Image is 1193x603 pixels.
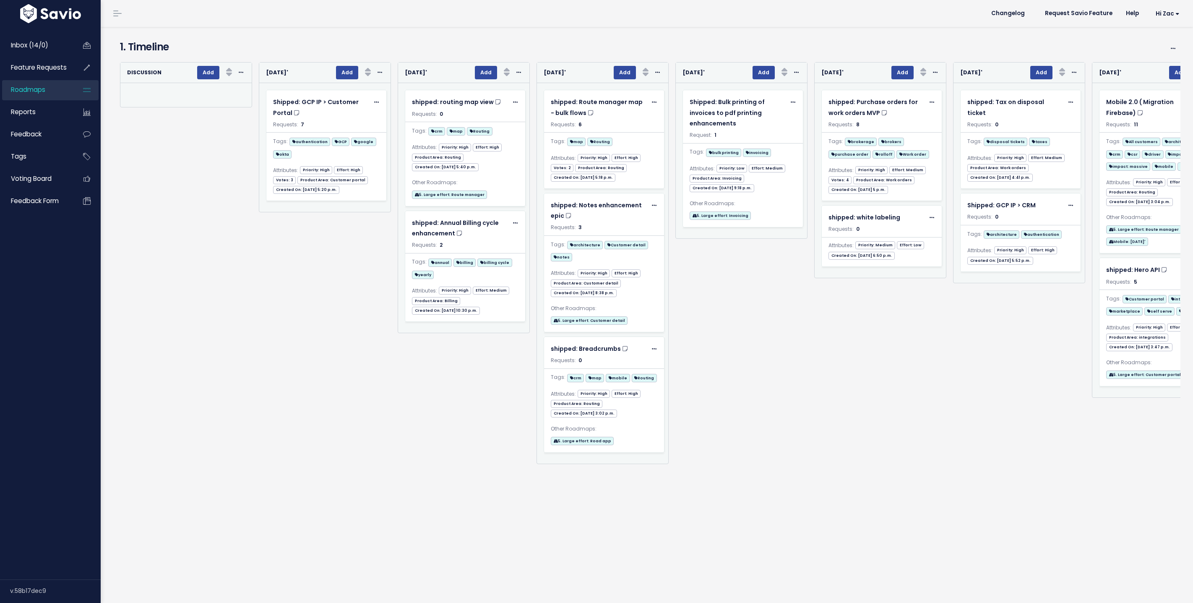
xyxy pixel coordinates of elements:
span: Tags: [967,137,982,146]
span: Created On: [DATE] 3:02 p.m. [551,410,617,418]
a: brokerage [845,136,877,146]
span: Attributes: [273,166,298,175]
span: brokers [878,138,904,146]
span: Shipped: Bulk printing of invoices to pdf printing enhancements [690,98,765,127]
span: map [567,138,586,146]
span: Tags: [551,240,565,249]
span: 5. Large effort: Route manager [412,191,487,199]
a: shipped: white labeling [828,212,925,223]
span: Tags [11,152,26,161]
span: Effort: Medium [473,287,509,295]
span: map [586,374,604,382]
a: shipped: Tax on disposal ticket [967,97,1063,118]
strong: [DATE]' [682,69,705,76]
span: Created On: [DATE] 4:41 p.m. [967,174,1033,182]
span: 3 [578,224,582,231]
button: Add [891,66,914,79]
span: Other Roadmaps: [551,424,596,433]
span: 0 [995,121,998,128]
span: Attributes: [412,143,437,152]
span: Tags: [690,147,704,157]
span: Requests: [412,110,437,117]
span: purchase order [828,150,871,159]
span: Priority: High [994,154,1026,162]
span: Tags: [412,257,427,266]
span: Reports [11,107,36,116]
span: Effort: High [612,154,641,162]
a: Routing [587,136,612,146]
a: shipped: Notes enhancement epic [551,200,647,221]
span: 5 [1134,278,1137,285]
span: Requests: [967,121,992,128]
a: architecture [984,229,1019,239]
span: csr [1125,150,1140,159]
a: Hi Zac [1146,7,1186,20]
a: Shipped: GCP IP > Customer Portal [273,97,369,118]
a: csr [1125,149,1140,159]
span: Other Roadmaps: [1106,213,1152,222]
span: Priority: High [578,390,610,398]
span: self serve [1144,307,1175,316]
span: Attributes: [1106,178,1131,187]
span: Created On: [DATE] 8:38 p.m. [551,289,617,297]
span: notes [551,253,572,261]
a: map [567,136,586,146]
span: shipped: white labeling [828,213,900,222]
span: Requests: [551,224,576,231]
a: Feedback [2,125,70,144]
span: Inbox (14/0) [11,41,48,50]
a: brokers [878,136,904,146]
span: Customer portal [1123,295,1167,303]
span: Effort: High [473,144,502,151]
a: Feedback form [2,191,70,211]
a: shipped: Breadcrumbs [551,344,647,354]
span: Effort: High [334,166,363,174]
span: Feature Requests [11,63,67,72]
span: Created On: [DATE] 5:52 p.m. [967,257,1033,265]
span: driver [1142,150,1163,159]
a: map [447,125,465,136]
span: Tags: [412,126,427,136]
span: Product Area: Billing [412,297,460,305]
span: All customers [1123,138,1160,146]
span: Customer detail [604,241,648,249]
span: Created On: [DATE] 5 p.m. [828,186,888,194]
button: Add [197,66,219,79]
a: okta [273,149,292,159]
span: Attributes: [551,389,576,399]
span: Priority: Medium [855,241,895,249]
span: shipped: Breadcrumbs [551,345,621,353]
span: Other Roadmaps: [551,304,596,313]
a: shipped: routing map view [412,97,508,107]
span: crm [1106,150,1123,159]
span: Effort: High [1028,246,1057,254]
a: notes [551,251,572,262]
span: authentication [1021,230,1062,239]
a: authentication [1021,229,1062,239]
a: billing cycle [477,257,512,267]
span: 0 [440,110,443,117]
span: mobile [1152,162,1176,171]
span: Routing [467,127,492,136]
a: Request Savio Feature [1038,7,1119,20]
span: Hi Zac [1156,10,1180,17]
span: shipped: Route manager map - bulk flows [551,98,643,117]
span: Tags: [551,373,565,382]
span: Shipped: GCP IP > CRM [967,201,1036,209]
span: billing cycle [477,258,512,267]
span: Priority: High [578,269,610,277]
a: Help [1119,7,1146,20]
span: Created On: [DATE] 5:18 p.m. [551,174,615,182]
span: Attributes: [1106,323,1131,332]
span: 11 [1134,121,1138,128]
span: Priority: High [1133,324,1165,332]
span: Attributes: [828,166,854,175]
strong: [DATE]' [266,69,288,76]
span: yearly [412,271,434,279]
span: shipped: Notes enhancement epic [551,201,642,220]
a: taxes [1029,136,1050,146]
span: authentication [289,138,330,146]
span: impact: massive [1106,162,1150,171]
a: 5. Large effort: Road app [551,435,614,446]
span: rolloff [873,150,895,159]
